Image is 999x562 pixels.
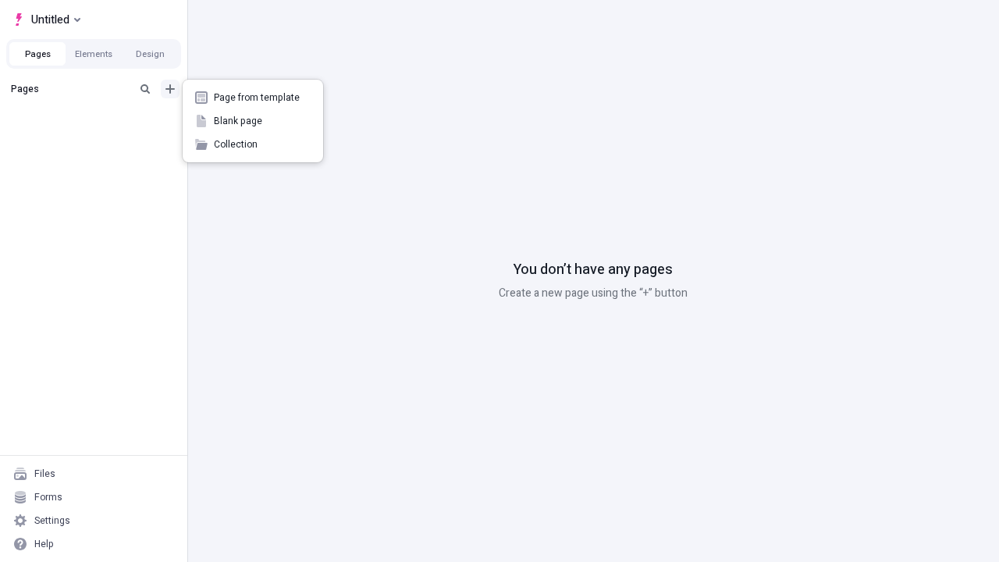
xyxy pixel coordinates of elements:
div: Forms [34,491,62,503]
button: Elements [66,42,122,66]
span: Page from template [214,91,311,104]
span: Collection [214,138,311,151]
div: Files [34,468,55,480]
button: Select site [6,8,87,31]
div: Help [34,538,54,550]
button: Add new [161,80,180,98]
span: Blank page [214,115,311,127]
button: Pages [9,42,66,66]
div: Settings [34,514,70,527]
p: Create a new page using the “+” button [499,285,688,302]
button: Design [122,42,178,66]
div: Add new [183,80,323,162]
p: You don’t have any pages [514,260,673,280]
div: Pages [11,83,130,95]
span: Untitled [31,10,69,29]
